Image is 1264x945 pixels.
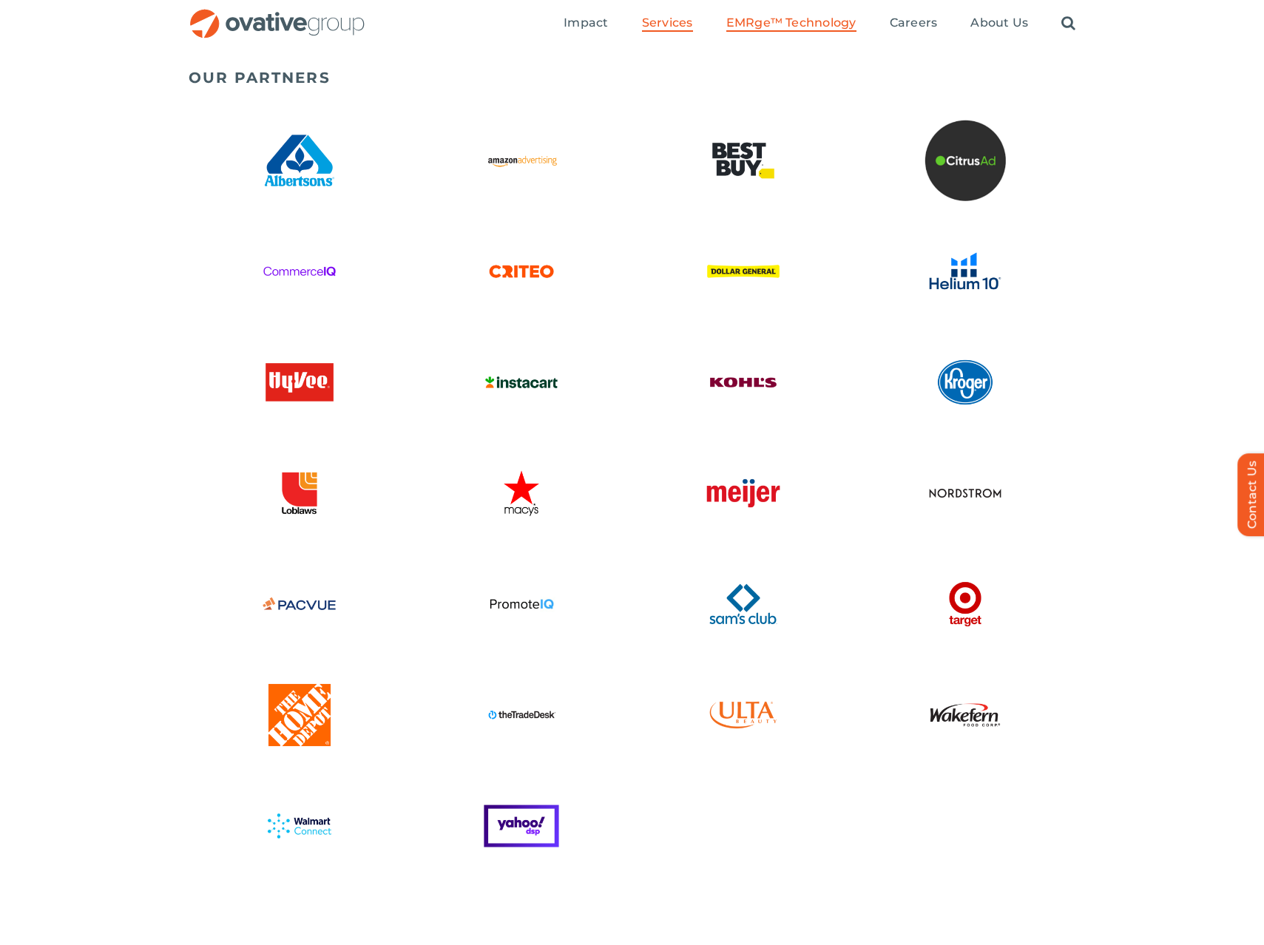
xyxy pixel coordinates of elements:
[703,453,784,534] img: Meijer
[259,342,340,423] img: Hyvee
[925,231,1006,312] img: Helium 10
[481,674,562,756] img: TTD – Full
[703,120,784,201] img: Best Buy
[259,120,340,201] img: Albertson’s
[481,453,562,534] img: Macy’s
[703,231,784,312] img: Dollar General
[925,453,1006,534] img: Nordstrom
[189,69,1076,87] h5: OUR PARTNERS
[703,674,784,756] img: Ulta
[925,120,1006,201] img: Untitled design (27)
[259,674,340,756] img: THD – Color
[890,16,938,32] a: Careers
[481,120,562,201] img: Amazon Advertising
[925,563,1006,645] img: Target
[642,16,693,30] span: Services
[726,16,856,30] span: EMRge™ Technology
[481,231,562,312] img: Partnerships – Logos 10 – Criteo
[481,342,562,423] img: Instacart
[1061,16,1075,32] a: Search
[259,231,340,312] img: CommerceIQ
[259,785,340,867] img: Walmart Connect
[564,16,608,32] a: Impact
[925,674,1006,756] img: Wakefern
[703,563,784,645] img: Sam’s Club
[564,16,608,30] span: Impact
[189,7,366,21] a: OG_Full_horizontal_RGB
[970,16,1028,30] span: About Us
[259,453,340,534] img: Loblaws
[642,16,693,32] a: Services
[970,16,1028,32] a: About Us
[259,563,340,645] img: Pacvue
[925,342,1006,423] img: Kroger
[890,16,938,30] span: Careers
[481,563,562,645] img: Promote IQ
[726,16,856,32] a: EMRge™ Technology
[703,342,784,423] img: Kohl’s
[481,785,562,867] img: Yahoo DSP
